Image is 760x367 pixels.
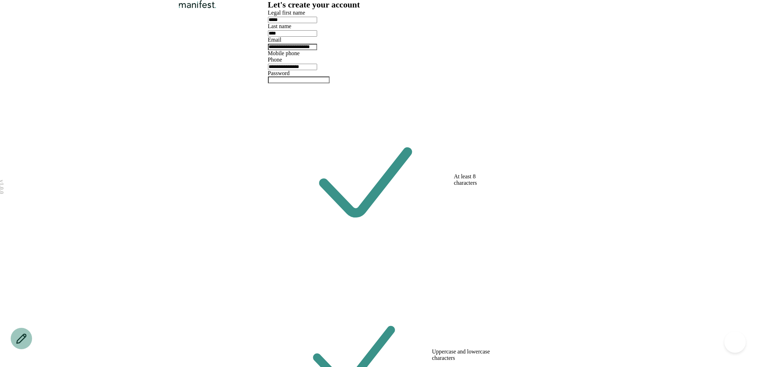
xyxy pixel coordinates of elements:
span: Uppercase and lowercase characters [432,348,492,361]
iframe: Toggle Customer Support [724,331,746,353]
label: Mobile phone [268,50,300,56]
label: Email [268,37,281,43]
span: At least 8 characters [454,173,492,186]
label: Password [268,70,290,76]
div: Phone [268,57,492,63]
